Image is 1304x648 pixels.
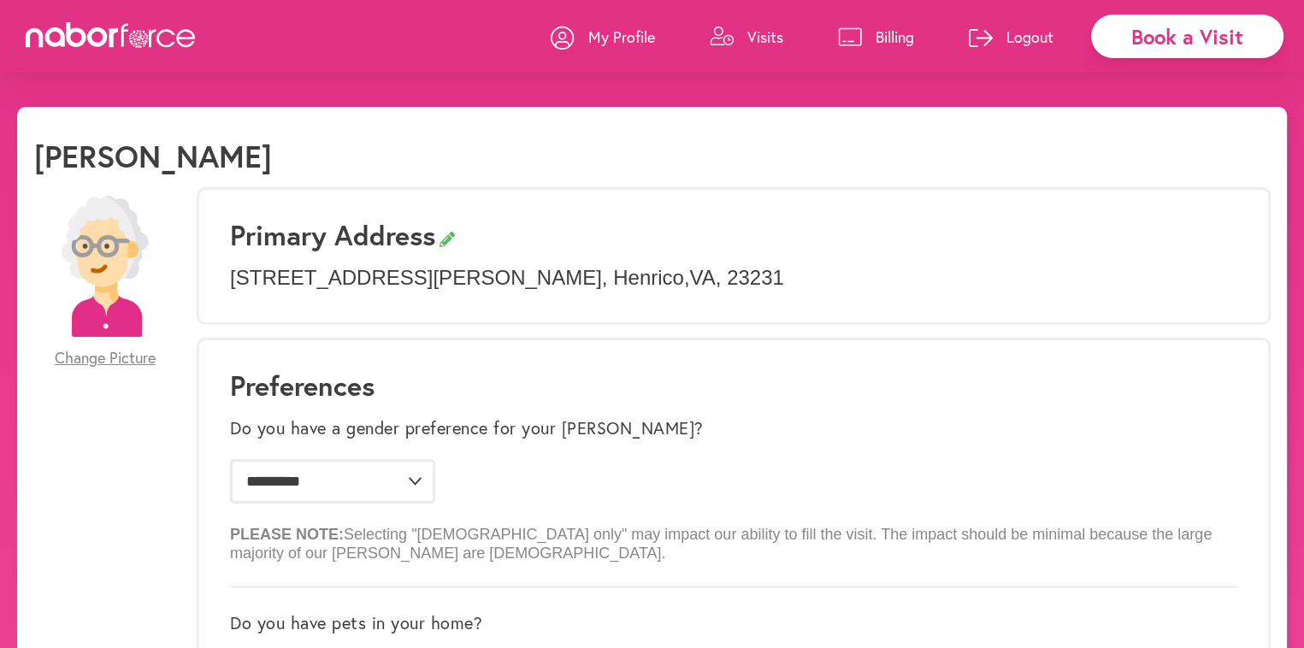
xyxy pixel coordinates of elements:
[55,349,156,368] span: Change Picture
[1006,27,1053,47] p: Logout
[1091,15,1283,58] div: Book a Visit
[230,418,704,439] label: Do you have a gender preference for your [PERSON_NAME]?
[969,11,1053,62] a: Logout
[230,266,1237,291] p: [STREET_ADDRESS][PERSON_NAME] , Henrico , VA , 23231
[230,219,1237,251] h3: Primary Address
[34,138,272,174] h1: [PERSON_NAME]
[34,196,175,337] img: efc20bcf08b0dac87679abea64c1faab.png
[230,512,1237,563] p: Selecting "[DEMOGRAPHIC_DATA] only" may impact our ability to fill the visit. The impact should b...
[551,11,655,62] a: My Profile
[230,613,482,633] label: Do you have pets in your home?
[230,369,1237,402] h1: Preferences
[747,27,783,47] p: Visits
[876,27,914,47] p: Billing
[710,11,783,62] a: Visits
[838,11,914,62] a: Billing
[588,27,655,47] p: My Profile
[230,526,344,543] b: PLEASE NOTE:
